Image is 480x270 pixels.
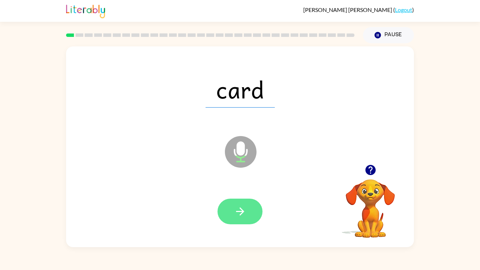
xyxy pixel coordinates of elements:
[335,168,406,239] video: Your browser must support playing .mp4 files to use Literably. Please try using another browser.
[303,6,414,13] div: ( )
[66,3,105,18] img: Literably
[206,71,275,108] span: card
[363,27,414,43] button: Pause
[303,6,393,13] span: [PERSON_NAME] [PERSON_NAME]
[395,6,412,13] a: Logout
